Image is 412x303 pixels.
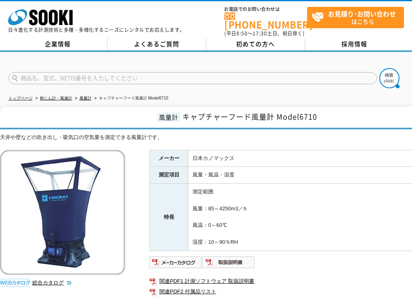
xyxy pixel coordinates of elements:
th: メーカー [150,150,188,167]
a: 初めての方へ [206,38,305,50]
a: 総合カタログ [32,280,72,286]
a: 風量計 [79,96,92,100]
a: 取扱説明書 [202,261,255,267]
th: 測定項目 [150,167,188,184]
a: 採用情報 [305,38,404,50]
span: 17:30 [253,30,267,37]
a: 粉じん計・風速計 [40,96,72,100]
a: 企業情報 [8,38,107,50]
a: トップページ [8,96,33,100]
span: お電話でのお問い合わせは [224,7,307,12]
span: キャプチャーフード風量計 Model6710 [182,111,317,122]
span: 8:50 [236,30,248,37]
a: よくあるご質問 [107,38,206,50]
a: メーカーカタログ [149,261,202,267]
li: キャプチャーフード風量計 Model6710 [93,94,168,103]
strong: お見積り･お問い合わせ [328,9,396,19]
a: [PHONE_NUMBER] [224,12,307,29]
th: 特長 [150,184,188,251]
img: btn_search.png [379,68,399,88]
span: はこちら [312,7,404,27]
a: お見積り･お問い合わせはこちら [307,7,404,28]
span: (平日 ～ 土日、祝日除く) [224,30,304,37]
input: 商品名、型式、NETIS番号を入力してください [8,72,377,84]
p: 日々進化する計測技術と多種・多様化するニーズにレンタルでお応えします。 [8,27,185,32]
span: 風量計 [157,112,180,122]
span: 初めての方へ [236,39,275,48]
img: メーカーカタログ [149,256,202,269]
img: 取扱説明書 [202,256,255,269]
